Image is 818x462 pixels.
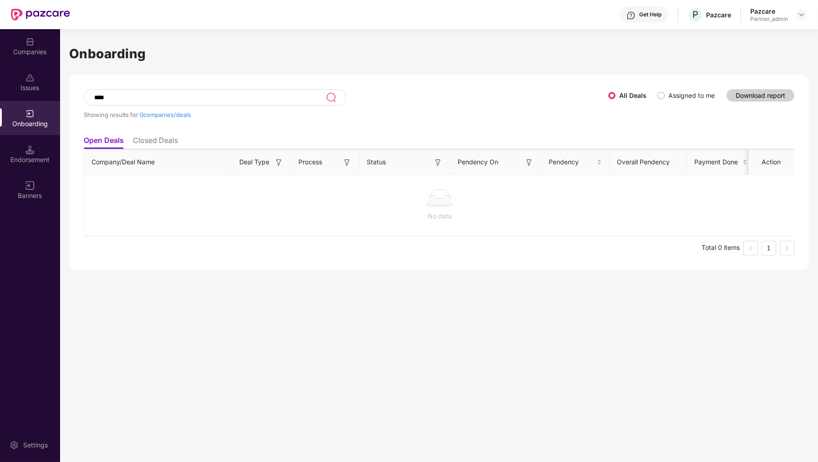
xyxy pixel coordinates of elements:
[727,89,794,102] button: Download report
[91,211,788,221] div: No data
[610,150,687,175] th: Overall Pendency
[25,181,35,190] img: svg+xml;base64,PHN2ZyB3aWR0aD0iMTYiIGhlaWdodD0iMTYiIHZpZXdCb3g9IjAgMCAxNiAxNiIgZmlsbD0ibm9uZSIgeG...
[750,7,788,15] div: Pazcare
[298,157,322,167] span: Process
[748,246,753,251] span: left
[694,157,741,167] span: Payment Done
[619,91,646,99] label: All Deals
[702,241,740,255] li: Total 0 items
[780,241,794,255] li: Next Page
[11,9,70,20] img: New Pazcare Logo
[84,111,608,118] div: Showing results for
[343,158,352,167] img: svg+xml;base64,PHN2ZyB3aWR0aD0iMTYiIGhlaWdodD0iMTYiIHZpZXdCb3g9IjAgMCAxNiAxNiIgZmlsbD0ibm9uZSIgeG...
[692,9,698,20] span: P
[541,150,610,175] th: Pendency
[639,11,661,18] div: Get Help
[367,157,386,167] span: Status
[84,150,232,175] th: Company/Deal Name
[10,441,19,450] img: svg+xml;base64,PHN2ZyBpZD0iU2V0dGluZy0yMHgyMCIgeG1sbnM9Imh0dHA6Ly93d3cudzMub3JnLzIwMDAvc3ZnIiB3aW...
[798,11,805,18] img: svg+xml;base64,PHN2ZyBpZD0iRHJvcGRvd24tMzJ4MzIiIHhtbG5zPSJodHRwOi8vd3d3LnczLm9yZy8yMDAwL3N2ZyIgd2...
[274,158,283,167] img: svg+xml;base64,PHN2ZyB3aWR0aD0iMTYiIGhlaWdodD0iMTYiIHZpZXdCb3g9IjAgMCAxNiAxNiIgZmlsbD0ibm9uZSIgeG...
[762,241,776,255] li: 1
[84,136,124,149] li: Open Deals
[750,15,788,23] div: Partner_admin
[434,158,443,167] img: svg+xml;base64,PHN2ZyB3aWR0aD0iMTYiIGhlaWdodD0iMTYiIHZpZXdCb3g9IjAgMCAxNiAxNiIgZmlsbD0ibm9uZSIgeG...
[20,441,50,450] div: Settings
[668,91,715,99] label: Assigned to me
[25,145,35,154] img: svg+xml;base64,PHN2ZyB3aWR0aD0iMTQuNSIgaGVpZ2h0PSIxNC41IiB2aWV3Qm94PSIwIDAgMTYgMTYiIGZpbGw9Im5vbm...
[239,157,269,167] span: Deal Type
[762,241,776,255] a: 1
[25,109,35,118] img: svg+xml;base64,PHN2ZyB3aWR0aD0iMjAiIGhlaWdodD0iMjAiIHZpZXdCb3g9IjAgMCAyMCAyMCIgZmlsbD0ibm9uZSIgeG...
[25,73,35,82] img: svg+xml;base64,PHN2ZyBpZD0iSXNzdWVzX2Rpc2FibGVkIiB4bWxucz0iaHR0cDovL3d3dy53My5vcmcvMjAwMC9zdmciIH...
[743,241,758,255] button: left
[687,150,755,175] th: Payment Done
[749,150,794,175] th: Action
[133,136,178,149] li: Closed Deals
[706,10,731,19] div: Pazcare
[458,157,498,167] span: Pendency On
[784,246,790,251] span: right
[549,157,595,167] span: Pendency
[69,44,809,64] h1: Onboarding
[140,111,191,118] span: 0 companies/deals
[626,11,636,20] img: svg+xml;base64,PHN2ZyBpZD0iSGVscC0zMngzMiIgeG1sbnM9Imh0dHA6Ly93d3cudzMub3JnLzIwMDAvc3ZnIiB3aWR0aD...
[780,241,794,255] button: right
[25,37,35,46] img: svg+xml;base64,PHN2ZyBpZD0iQ29tcGFuaWVzIiB4bWxucz0iaHR0cDovL3d3dy53My5vcmcvMjAwMC9zdmciIHdpZHRoPS...
[326,92,336,103] img: svg+xml;base64,PHN2ZyB3aWR0aD0iMjQiIGhlaWdodD0iMjUiIHZpZXdCb3g9IjAgMCAyNCAyNSIgZmlsbD0ibm9uZSIgeG...
[743,241,758,255] li: Previous Page
[525,158,534,167] img: svg+xml;base64,PHN2ZyB3aWR0aD0iMTYiIGhlaWdodD0iMTYiIHZpZXdCb3g9IjAgMCAxNiAxNiIgZmlsbD0ibm9uZSIgeG...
